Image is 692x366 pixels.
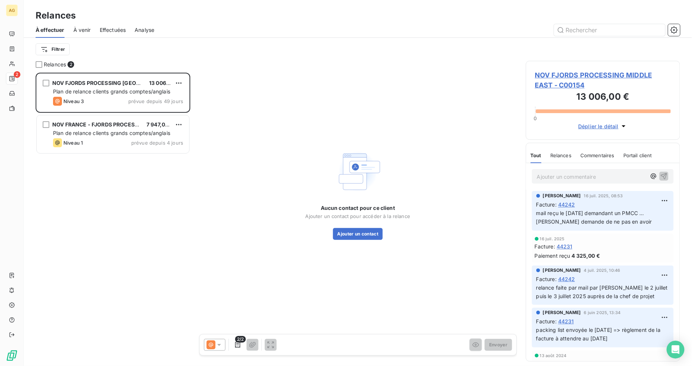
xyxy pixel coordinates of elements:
[576,122,630,131] button: Déplier le détail
[584,194,623,198] span: 16 juil. 2025, 08:53
[580,152,614,158] span: Commentaires
[550,152,571,158] span: Relances
[558,275,576,283] span: 44242
[667,341,685,359] div: Open Intercom Messenger
[537,317,557,325] span: Facture :
[558,317,574,325] span: 44231
[554,24,665,36] input: Rechercher
[540,237,565,241] span: 16 juil. 2025
[543,267,581,274] span: [PERSON_NAME]
[149,80,180,86] span: 13 006,00 €
[128,98,183,104] span: prévue depuis 49 jours
[6,4,18,16] div: AG
[53,130,170,136] span: Plan de relance clients grands comptes/anglais
[485,339,512,351] button: Envoyer
[584,310,621,315] span: 6 juin 2025, 13:34
[535,243,556,250] span: Facture :
[135,26,154,34] span: Analyse
[146,121,174,128] span: 7 947,00 €
[543,192,581,199] span: [PERSON_NAME]
[623,152,652,158] span: Portail client
[36,26,65,34] span: À effectuer
[100,26,126,34] span: Effectuées
[321,204,395,212] span: Aucun contact pour ce client
[306,213,411,219] span: Ajouter un contact pour accéder à la relance
[537,284,670,299] span: relance faite par mail par [PERSON_NAME] le 2 juillet puis le 3 juillet 2025 auprès de la chef de...
[6,350,18,362] img: Logo LeanPay
[534,115,537,121] span: 0
[531,152,542,158] span: Tout
[131,140,183,146] span: prévue depuis 4 jours
[558,201,576,208] span: 44242
[14,71,20,78] span: 2
[535,252,571,260] span: Paiement reçu
[333,228,383,240] button: Ajouter un contact
[73,26,91,34] span: À venir
[36,9,76,22] h3: Relances
[537,201,557,208] span: Facture :
[63,98,84,104] span: Niveau 3
[578,122,619,130] span: Déplier le détail
[537,210,652,225] span: mail reçu le [DATE] demandant un PMCC ... [PERSON_NAME] demande de ne pas en avoir
[44,61,66,68] span: Relances
[535,90,671,105] h3: 13 006,00 €
[572,252,600,260] span: 4 325,00 €
[67,61,74,68] span: 2
[540,353,567,358] span: 13 août 2024
[537,275,557,283] span: Facture :
[52,80,178,86] span: NOV FJORDS PROCESSING [GEOGRAPHIC_DATA]
[52,121,148,128] span: NOV FRANCE - FJORDS PROCESSING
[543,309,581,316] span: [PERSON_NAME]
[63,140,83,146] span: Niveau 1
[36,43,70,55] button: Filtrer
[535,70,671,90] span: NOV FJORDS PROCESSING MIDDLE EAST - C00154
[537,327,663,342] span: packing list envoyée le [DATE] => règlement de la facture à attendre au [DATE]
[557,243,573,250] span: 44231
[334,148,382,195] img: Empty state
[53,88,170,95] span: Plan de relance clients grands comptes/anglais
[584,268,620,273] span: 4 juil. 2025, 10:46
[235,336,246,343] span: 2/2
